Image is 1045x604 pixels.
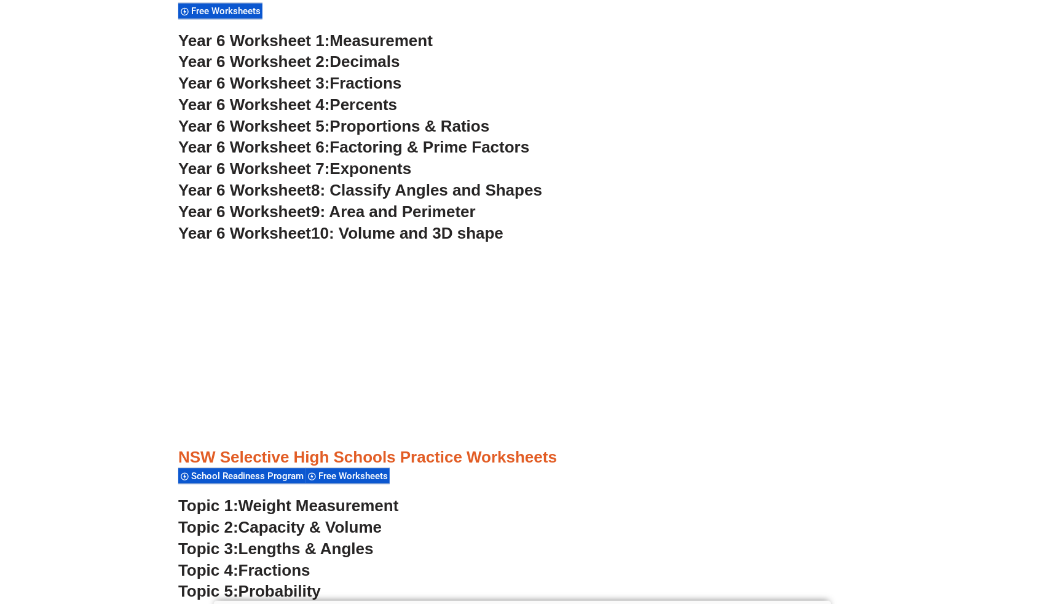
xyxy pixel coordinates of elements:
[191,6,264,17] span: Free Worksheets
[330,117,490,135] span: Proportions & Ratios
[178,518,239,536] span: Topic 2:
[239,496,399,515] span: Weight Measurement
[178,561,239,579] span: Topic 4:
[178,2,262,19] div: Free Worksheets
[178,467,306,484] div: School Readiness Program
[239,582,321,600] span: Probability
[178,561,310,579] a: Topic 4:Fractions
[178,539,239,558] span: Topic 3:
[178,496,399,515] a: Topic 1:Weight Measurement
[178,95,330,114] span: Year 6 Worksheet 4:
[330,159,412,178] span: Exponents
[178,117,330,135] span: Year 6 Worksheet 5:
[178,52,400,71] a: Year 6 Worksheet 2:Decimals
[178,582,321,600] a: Topic 5:Probability
[330,31,433,50] span: Measurement
[318,471,392,482] span: Free Worksheets
[178,95,397,114] a: Year 6 Worksheet 4:Percents
[178,518,382,536] a: Topic 2:Capacity & Volume
[178,31,330,50] span: Year 6 Worksheet 1:
[330,138,530,156] span: Factoring & Prime Factors
[178,224,503,242] a: Year 6 Worksheet10: Volume and 3D shape
[239,539,374,558] span: Lengths & Angles
[239,518,382,536] span: Capacity & Volume
[330,74,402,92] span: Fractions
[330,52,400,71] span: Decimals
[178,52,330,71] span: Year 6 Worksheet 2:
[984,545,1045,604] iframe: Chat Widget
[178,117,489,135] a: Year 6 Worksheet 5:Proportions & Ratios
[178,202,311,221] span: Year 6 Worksheet
[311,202,476,221] span: 9: Area and Perimeter
[178,539,374,558] a: Topic 3:Lengths & Angles
[178,159,330,178] span: Year 6 Worksheet 7:
[178,31,433,50] a: Year 6 Worksheet 1:Measurement
[178,138,529,156] a: Year 6 Worksheet 6:Factoring & Prime Factors
[178,224,311,242] span: Year 6 Worksheet
[178,74,401,92] a: Year 6 Worksheet 3:Fractions
[154,256,891,428] iframe: Advertisement
[191,471,307,482] span: School Readiness Program
[311,181,542,199] span: 8: Classify Angles and Shapes
[178,447,867,468] h3: NSW Selective High Schools Practice Worksheets
[178,181,311,199] span: Year 6 Worksheet
[311,224,503,242] span: 10: Volume and 3D shape
[239,561,310,579] span: Fractions
[178,159,411,178] a: Year 6 Worksheet 7:Exponents
[178,496,239,515] span: Topic 1:
[306,467,390,484] div: Free Worksheets
[178,202,476,221] a: Year 6 Worksheet9: Area and Perimeter
[178,138,330,156] span: Year 6 Worksheet 6:
[178,181,542,199] a: Year 6 Worksheet8: Classify Angles and Shapes
[178,74,330,92] span: Year 6 Worksheet 3:
[178,582,239,600] span: Topic 5:
[330,95,398,114] span: Percents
